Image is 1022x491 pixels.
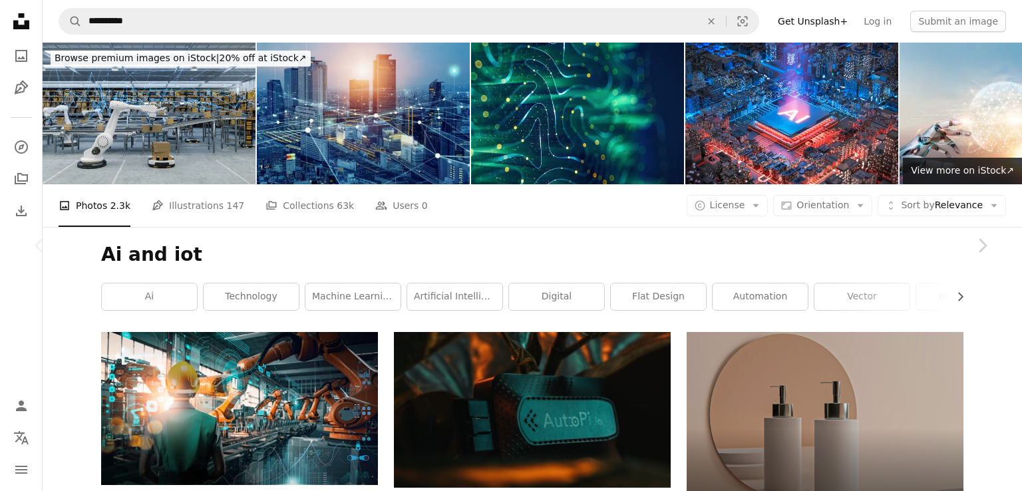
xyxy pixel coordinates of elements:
[59,9,82,34] button: Search Unsplash
[8,75,35,101] a: Illustrations
[727,9,759,34] button: Visual search
[101,332,378,485] img: Factory Female Industrial Engineer working with Ai automation robot arms machine in intelligent f...
[8,393,35,419] a: Log in / Sign up
[394,404,671,416] a: a close up of a plant in a vase
[796,200,849,210] span: Orientation
[55,53,219,63] span: Browse premium images on iStock |
[685,43,898,184] img: Smart City Microchip with AI-Powered urban management
[59,8,759,35] form: Find visuals sitewide
[773,195,872,216] button: Orientation
[101,403,378,414] a: Factory Female Industrial Engineer working with Ai automation robot arms machine in intelligent f...
[8,134,35,160] a: Explore
[911,165,1014,176] span: View more on iStock ↗
[265,184,354,227] a: Collections 63k
[51,51,311,67] div: 20% off at iStock ↗
[227,198,245,213] span: 147
[916,283,1011,310] a: illustration
[770,11,856,32] a: Get Unsplash+
[337,198,354,213] span: 63k
[422,198,428,213] span: 0
[407,283,502,310] a: artificial intelligence
[101,243,963,267] h1: Ai and iot
[305,283,401,310] a: machine learning
[204,283,299,310] a: technology
[8,166,35,192] a: Collections
[942,182,1022,309] a: Next
[814,283,910,310] a: vector
[8,456,35,483] button: Menu
[611,283,706,310] a: flat design
[152,184,244,227] a: Illustrations 147
[8,43,35,69] a: Photos
[43,43,319,75] a: Browse premium images on iStock|20% off at iStock↗
[713,283,808,310] a: automation
[43,43,255,184] img: Distribution Warehouse With Plexus, Automated Guided Vehicles And Robots Working On Conveyor Belt
[901,200,934,210] span: Sort by
[687,195,768,216] button: License
[471,43,684,184] img: Technology Background with Flowing Lines and Light Particles
[102,283,197,310] a: ai
[878,195,1006,216] button: Sort byRelevance
[257,43,470,184] img: Smart city and communication network concept. 5G. IoT (Internet of Things). Telecommunication.
[509,283,604,310] a: digital
[8,424,35,451] button: Language
[394,332,671,488] img: a close up of a plant in a vase
[697,9,726,34] button: Clear
[903,158,1022,184] a: View more on iStock↗
[901,199,983,212] span: Relevance
[910,11,1006,32] button: Submit an image
[710,200,745,210] span: License
[375,184,428,227] a: Users 0
[856,11,900,32] a: Log in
